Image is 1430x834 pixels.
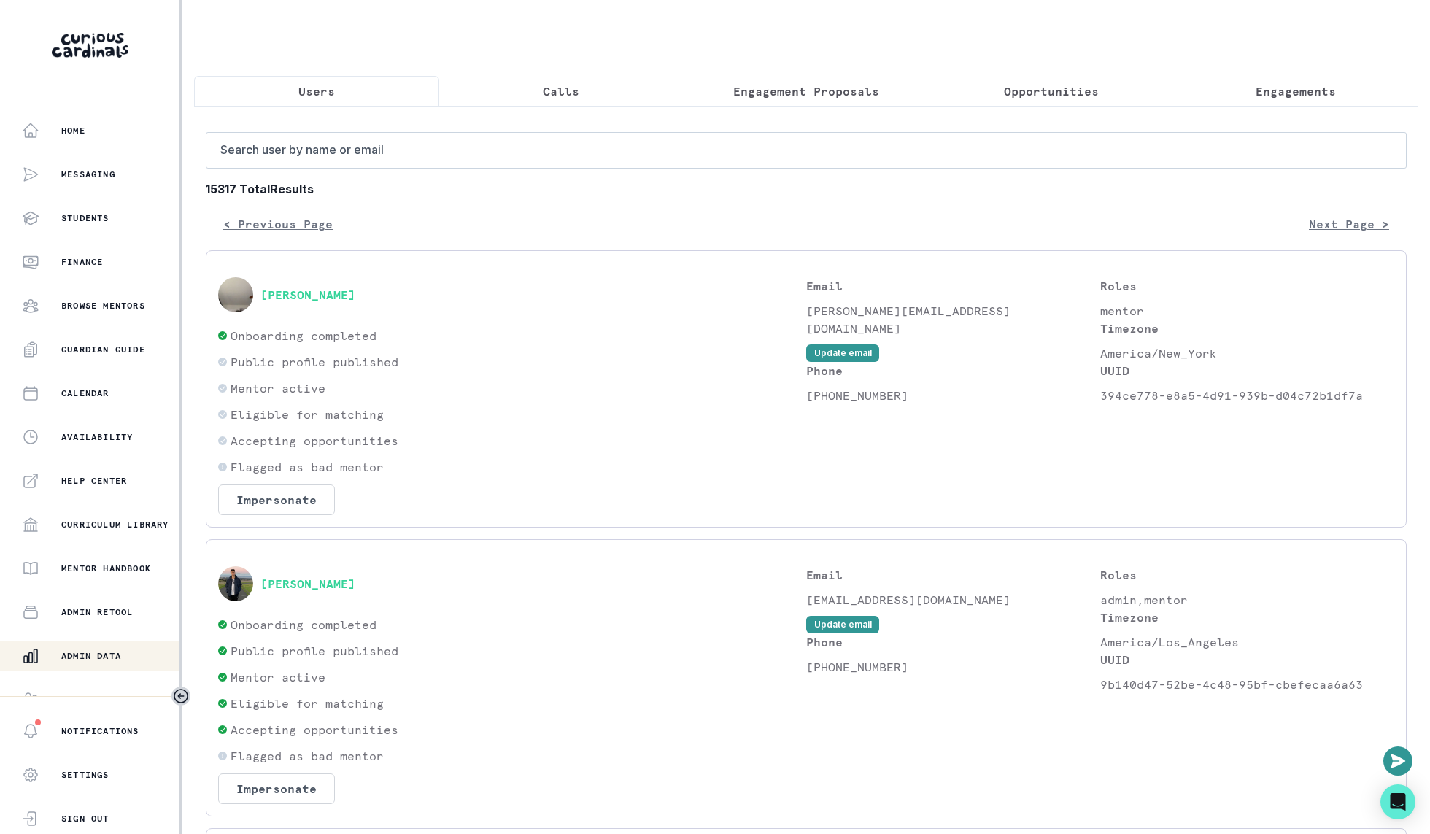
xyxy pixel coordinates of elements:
[1100,651,1394,668] p: UUID
[1256,82,1336,100] p: Engagements
[1100,387,1394,404] p: 394ce778-e8a5-4d91-939b-d04c72b1df7a
[806,566,1100,584] p: Email
[231,458,384,476] p: Flagged as bad mentor
[61,650,121,662] p: Admin Data
[1291,209,1407,239] button: Next Page >
[231,327,376,344] p: Onboarding completed
[1100,591,1394,609] p: admin,mentor
[1100,566,1394,584] p: Roles
[1383,746,1412,776] button: Open or close messaging widget
[231,695,384,712] p: Eligible for matching
[231,721,398,738] p: Accepting opportunities
[206,209,350,239] button: < Previous Page
[1100,362,1394,379] p: UUID
[61,256,103,268] p: Finance
[206,180,1407,198] b: 15317 Total Results
[61,387,109,399] p: Calendar
[1100,320,1394,337] p: Timezone
[231,747,384,765] p: Flagged as bad mentor
[171,687,190,706] button: Toggle sidebar
[806,302,1100,337] p: [PERSON_NAME][EMAIL_ADDRESS][DOMAIN_NAME]
[61,212,109,224] p: Students
[61,300,145,312] p: Browse Mentors
[806,658,1100,676] p: [PHONE_NUMBER]
[806,616,879,633] button: Update email
[806,387,1100,404] p: [PHONE_NUMBER]
[733,82,879,100] p: Engagement Proposals
[806,633,1100,651] p: Phone
[231,432,398,449] p: Accepting opportunities
[231,379,325,397] p: Mentor active
[61,169,115,180] p: Messaging
[218,484,335,515] button: Impersonate
[231,668,325,686] p: Mentor active
[231,406,384,423] p: Eligible for matching
[1100,344,1394,362] p: America/New_York
[1380,784,1415,819] div: Open Intercom Messenger
[61,475,127,487] p: Help Center
[806,344,879,362] button: Update email
[260,576,355,591] button: [PERSON_NAME]
[61,769,109,781] p: Settings
[231,353,398,371] p: Public profile published
[61,563,151,574] p: Mentor Handbook
[61,519,169,530] p: Curriculum Library
[806,277,1100,295] p: Email
[1100,609,1394,626] p: Timezone
[1100,676,1394,693] p: 9b140d47-52be-4c48-95bf-cbefecaa6a63
[806,591,1100,609] p: [EMAIL_ADDRESS][DOMAIN_NAME]
[1004,82,1099,100] p: Opportunities
[218,773,335,804] button: Impersonate
[1100,633,1394,651] p: America/Los_Angeles
[61,694,109,706] p: Matching
[61,725,139,737] p: Notifications
[1100,277,1394,295] p: Roles
[231,642,398,660] p: Public profile published
[61,431,133,443] p: Availability
[543,82,579,100] p: Calls
[61,125,85,136] p: Home
[61,606,133,618] p: Admin Retool
[1100,302,1394,320] p: mentor
[806,362,1100,379] p: Phone
[298,82,335,100] p: Users
[52,33,128,58] img: Curious Cardinals Logo
[231,616,376,633] p: Onboarding completed
[61,344,145,355] p: Guardian Guide
[61,813,109,825] p: Sign Out
[260,287,355,302] button: [PERSON_NAME]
